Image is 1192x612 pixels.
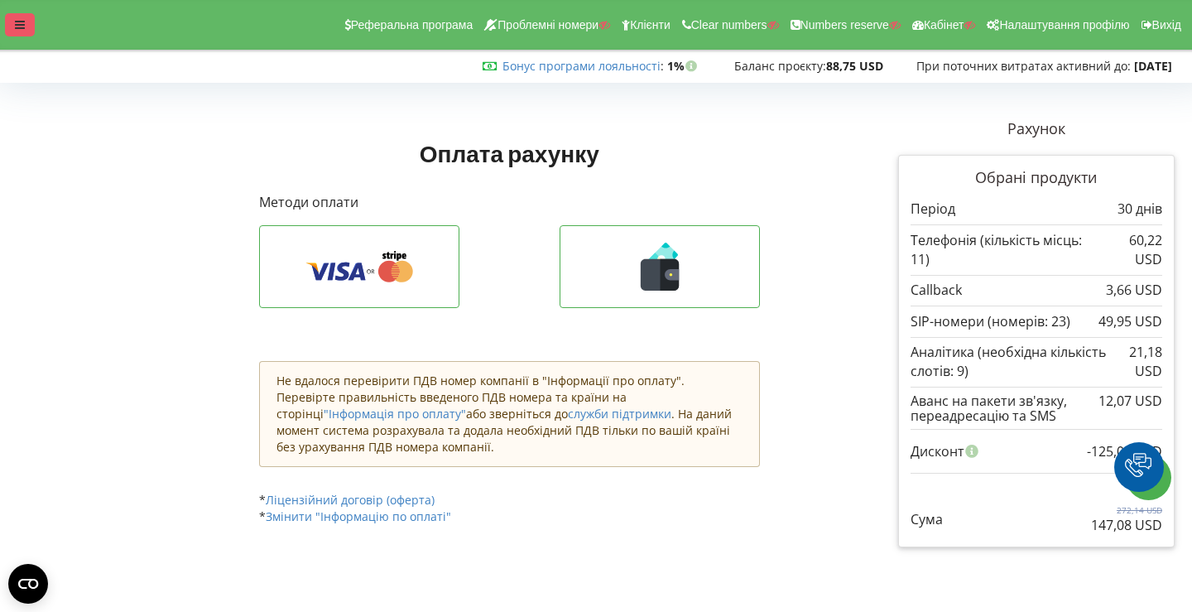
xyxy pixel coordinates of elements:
[734,58,826,74] span: Баланс проєкту:
[568,406,671,422] a: служби підтримки
[898,118,1175,140] p: Рахунок
[924,18,964,31] span: Кабінет
[259,193,761,212] p: Методи оплати
[911,167,1162,189] p: Обрані продукти
[1098,312,1162,331] p: 49,95 USD
[911,281,962,300] p: Callback
[999,18,1129,31] span: Налаштування профілю
[1117,200,1162,219] p: 30 днів
[630,18,670,31] span: Клієнти
[1106,281,1162,300] p: 3,66 USD
[259,138,761,168] h1: Оплата рахунку
[266,508,451,524] a: Змінити "Інформацію по оплаті"
[911,343,1113,381] p: Аналітика (необхідна кількість слотів: 9)
[826,58,883,74] strong: 88,75 USD
[259,361,761,467] div: Не вдалося перевірити ПДВ номер компанії в "Інформації про оплату". Перевірте правильність введен...
[1152,18,1181,31] span: Вихід
[1098,393,1162,408] div: 12,07 USD
[911,312,1070,331] p: SIP-номери (номерів: 23)
[1113,343,1163,381] p: 21,18 USD
[1091,504,1162,516] p: 272,14 USD
[502,58,661,74] a: Бонус програми лояльності
[911,231,1100,269] p: Телефонія (кількість місць: 11)
[691,18,767,31] span: Clear numbers
[1134,58,1172,74] strong: [DATE]
[911,393,1162,424] div: Аванс на пакети зв'язку, переадресацію та SMS
[1087,436,1162,467] div: -125,06 USD
[1100,231,1162,269] p: 60,22 USD
[502,58,664,74] span: :
[911,200,955,219] p: Період
[800,18,889,31] span: Numbers reserve
[1091,516,1162,535] p: 147,08 USD
[916,58,1131,74] span: При поточних витратах активний до:
[266,492,435,508] a: Ліцензійний договір (оферта)
[497,18,598,31] span: Проблемні номери
[667,58,701,74] strong: 1%
[911,436,1162,467] div: Дисконт
[324,406,466,422] a: "Інформація про оплату"
[8,564,48,604] button: Open CMP widget
[351,18,473,31] span: Реферальна програма
[911,510,943,529] p: Сума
